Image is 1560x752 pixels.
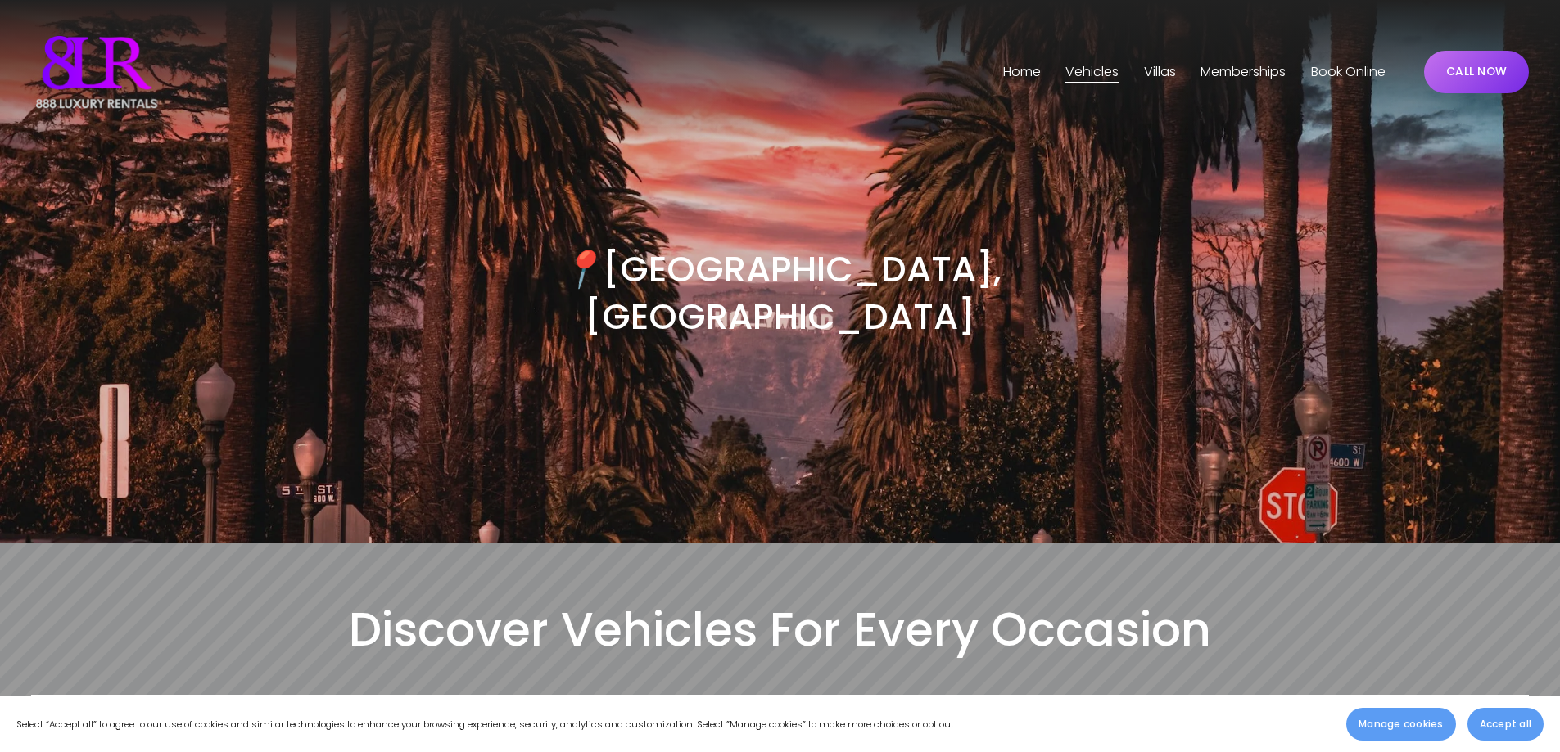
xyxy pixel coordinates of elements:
h3: [GEOGRAPHIC_DATA], [GEOGRAPHIC_DATA] [405,245,1154,340]
a: Home [1003,59,1041,85]
span: Accept all [1480,717,1531,732]
em: 📍 [558,244,603,294]
a: folder dropdown [1065,59,1119,85]
a: Book Online [1311,59,1386,85]
span: Manage cookies [1359,717,1443,732]
p: Select “Accept all” to agree to our use of cookies and similar technologies to enhance your brows... [16,716,956,733]
span: Vehicles [1065,61,1119,84]
img: Luxury Car &amp; Home Rentals For Every Occasion [31,31,162,113]
button: Accept all [1467,708,1544,741]
a: folder dropdown [1144,59,1176,85]
a: CALL NOW [1424,51,1529,93]
h2: Discover Vehicles For Every Occasion [31,599,1529,660]
button: Manage cookies [1346,708,1455,741]
a: Memberships [1201,59,1286,85]
span: Villas [1144,61,1176,84]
